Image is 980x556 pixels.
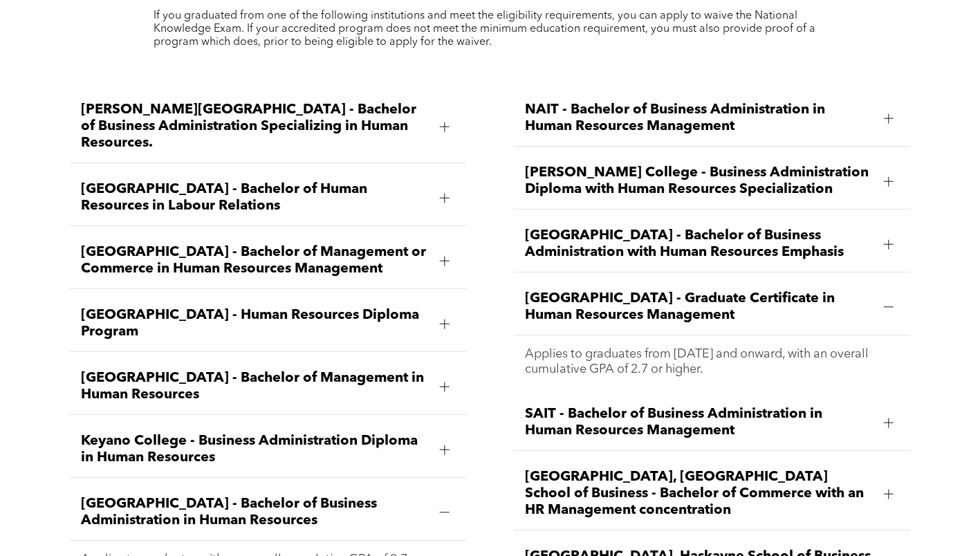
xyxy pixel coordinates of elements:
[81,102,429,151] span: [PERSON_NAME][GEOGRAPHIC_DATA] - Bachelor of Business Administration Specializing in Human Resour...
[525,165,873,198] span: [PERSON_NAME] College - Business Administration Diploma with Human Resources Specialization
[81,433,429,466] span: Keyano College - Business Administration Diploma in Human Resources
[81,496,429,529] span: [GEOGRAPHIC_DATA] - Bachelor of Business Administration in Human Resources
[154,10,815,48] span: If you graduated from one of the following institutions and meet the eligibility requirements, yo...
[525,346,899,377] p: Applies to graduates from [DATE] and onward, with an overall cumulative GPA of 2.7 or higher.
[525,469,873,519] span: [GEOGRAPHIC_DATA], [GEOGRAPHIC_DATA] School of Business - Bachelor of Commerce with an HR Managem...
[81,244,429,277] span: [GEOGRAPHIC_DATA] - Bachelor of Management or Commerce in Human Resources Management
[81,307,429,340] span: [GEOGRAPHIC_DATA] - Human Resources Diploma Program
[525,228,873,261] span: [GEOGRAPHIC_DATA] - Bachelor of Business Administration with Human Resources Emphasis
[81,181,429,214] span: [GEOGRAPHIC_DATA] - Bachelor of Human Resources in Labour Relations
[525,290,873,324] span: [GEOGRAPHIC_DATA] - Graduate Certificate in Human Resources Management
[525,102,873,135] span: NAIT - Bachelor of Business Administration in Human Resources Management
[81,370,429,403] span: [GEOGRAPHIC_DATA] - Bachelor of Management in Human Resources
[525,406,873,439] span: SAIT - Bachelor of Business Administration in Human Resources Management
